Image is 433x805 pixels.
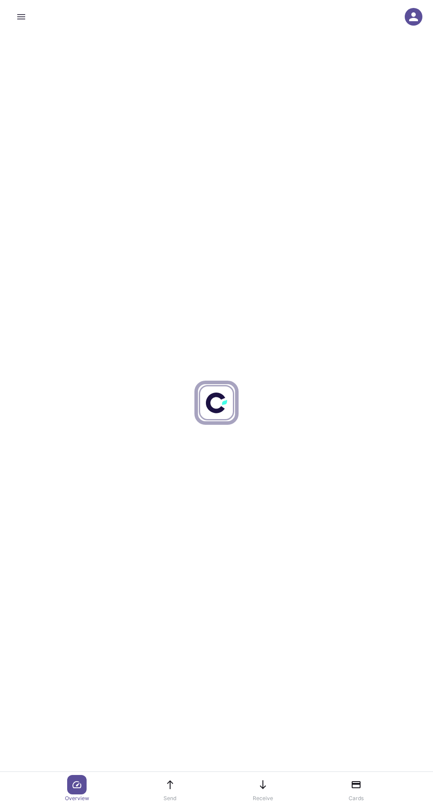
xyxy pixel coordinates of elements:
a: Cards [340,775,372,802]
a: Overview [61,775,93,802]
p: Send [163,794,176,802]
p: Receive [253,794,273,802]
a: Receive [247,775,279,802]
p: Cards [349,794,364,802]
a: Send [154,775,186,802]
p: Overview [65,794,89,802]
